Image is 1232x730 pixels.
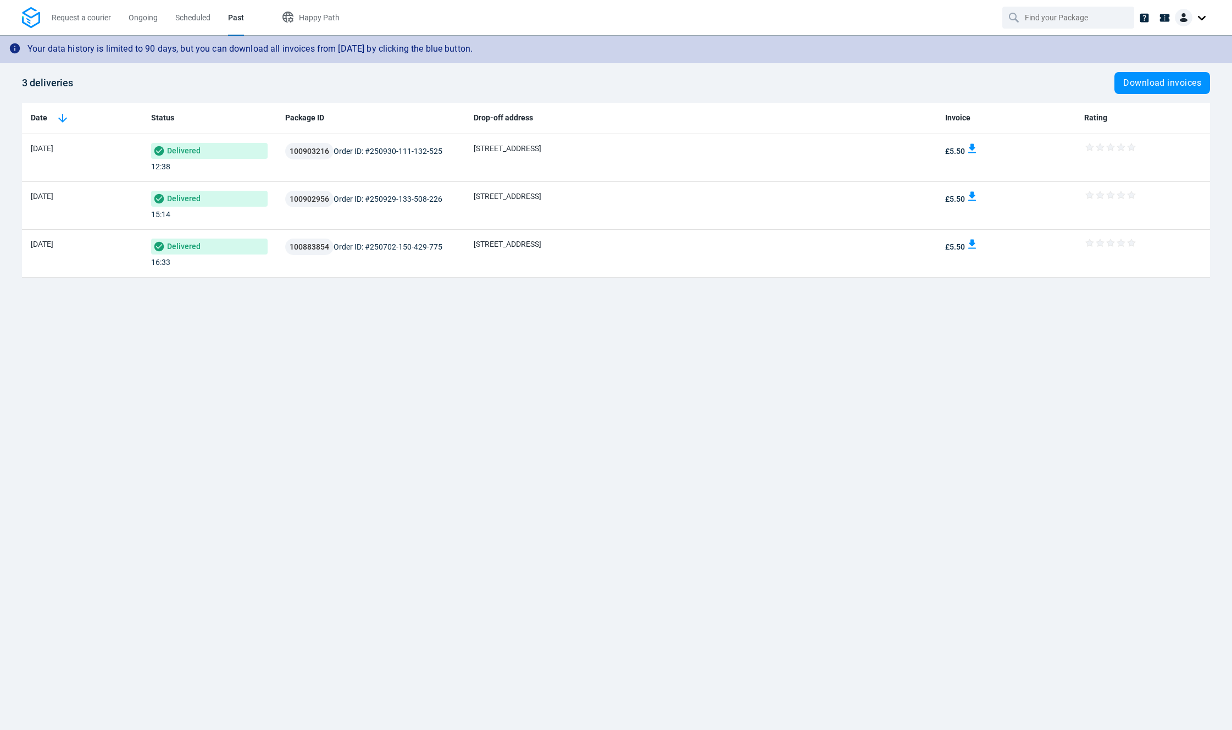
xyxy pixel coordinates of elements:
[52,13,111,22] span: Request a courier
[1084,112,1107,124] span: Rating
[1114,72,1210,94] button: Download invoices
[474,240,541,248] span: [STREET_ADDRESS]
[175,13,210,22] span: Scheduled
[1025,7,1114,28] input: Find your Package
[290,147,329,155] span: 100903216
[228,13,244,22] span: Past
[285,191,334,207] button: 100902956
[151,191,268,207] span: Delivered
[945,242,965,251] span: £5.50
[967,191,978,202] img: download invoice
[151,210,170,219] span: 15:14
[334,147,442,156] span: Order ID: #250930-111-132-525
[474,144,541,153] span: [STREET_ADDRESS]
[27,38,473,60] div: Your data history is limited to 90 days, but you can download all invoices from [DATE] by clickin...
[1123,79,1201,87] span: Download invoices
[56,112,69,125] img: sorting
[474,192,541,201] span: [STREET_ADDRESS]
[285,143,334,159] button: 100903216
[285,239,334,255] button: 100883854
[334,195,442,203] span: Order ID: #250929-133-508-226
[151,143,268,159] span: Delivered
[945,147,965,156] span: £5.50
[967,143,978,154] img: download invoice
[1175,9,1192,26] img: Client
[22,103,142,134] th: Toggle SortBy
[290,243,329,251] span: 100883854
[31,144,53,153] span: [DATE]
[151,112,174,124] span: Status
[334,242,442,251] span: Order ID: #250702-150-429-775
[22,7,40,29] img: Logo
[474,112,533,124] span: Drop-off address
[151,162,170,171] span: 12:38
[129,13,158,22] span: Ongoing
[290,195,329,203] span: 100902956
[151,258,170,267] span: 16:33
[31,240,53,248] span: [DATE]
[967,239,978,250] img: download invoice
[945,112,970,124] span: Invoice
[285,112,324,124] span: Package ID
[22,77,73,89] span: 3 deliveries
[945,195,965,203] span: £5.50
[31,192,53,201] span: [DATE]
[299,13,340,22] span: Happy Path
[151,239,268,255] span: Delivered
[31,112,47,124] span: Date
